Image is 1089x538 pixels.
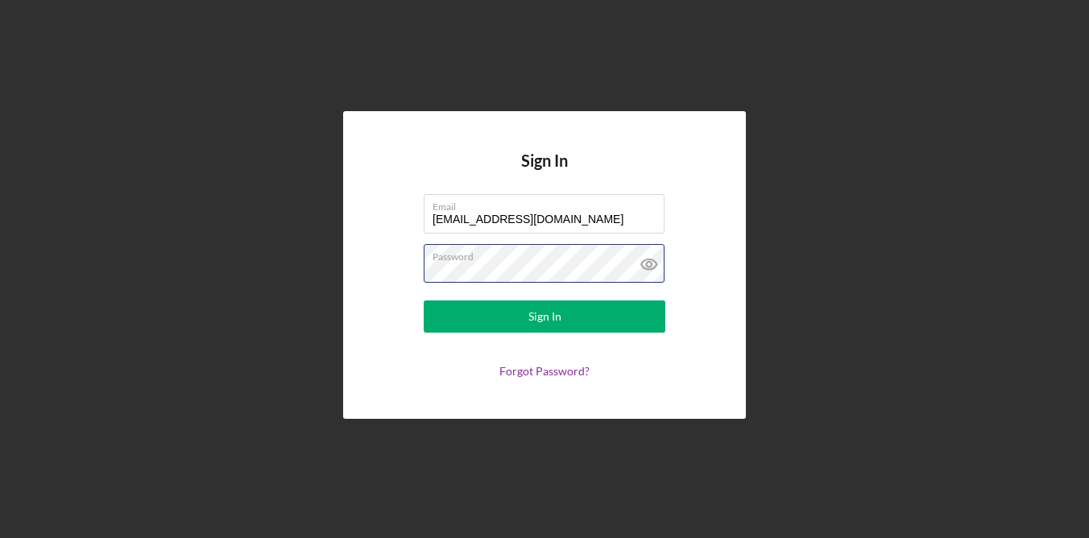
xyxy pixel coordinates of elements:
label: Password [433,245,665,263]
h4: Sign In [521,151,568,194]
label: Email [433,195,665,213]
button: Sign In [424,300,665,333]
div: Sign In [528,300,561,333]
a: Forgot Password? [499,364,590,378]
